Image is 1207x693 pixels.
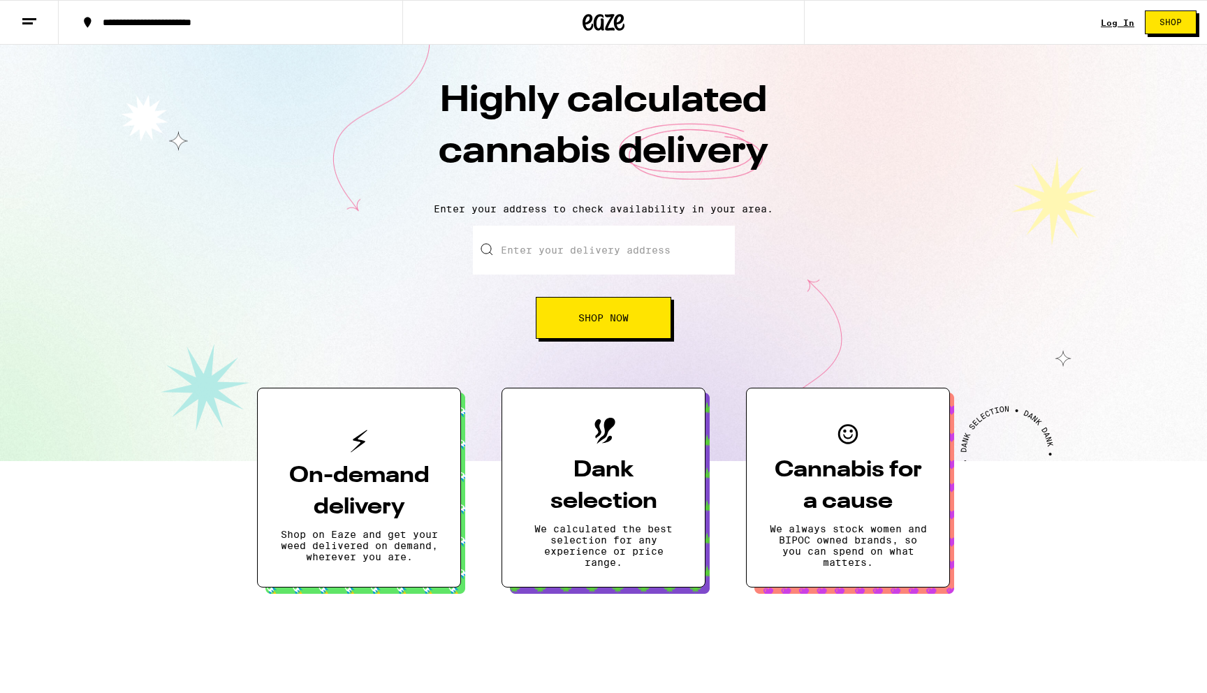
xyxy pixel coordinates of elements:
[1160,18,1182,27] span: Shop
[473,226,735,275] input: Enter your delivery address
[359,76,848,192] h1: Highly calculated cannabis delivery
[746,388,950,588] button: Cannabis for a causeWe always stock women and BIPOC owned brands, so you can spend on what matters.
[769,455,927,518] h3: Cannabis for a cause
[1134,10,1207,34] a: Shop
[1101,18,1134,27] a: Log In
[525,455,682,518] h3: Dank selection
[280,460,438,523] h3: On-demand delivery
[14,203,1193,214] p: Enter your address to check availability in your area.
[525,523,682,568] p: We calculated the best selection for any experience or price range.
[257,388,461,588] button: On-demand deliveryShop on Eaze and get your weed delivered on demand, wherever you are.
[536,297,671,339] button: Shop Now
[280,529,438,562] p: Shop on Eaze and get your weed delivered on demand, wherever you are.
[502,388,705,588] button: Dank selectionWe calculated the best selection for any experience or price range.
[1145,10,1197,34] button: Shop
[578,313,629,323] span: Shop Now
[769,523,927,568] p: We always stock women and BIPOC owned brands, so you can spend on what matters.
